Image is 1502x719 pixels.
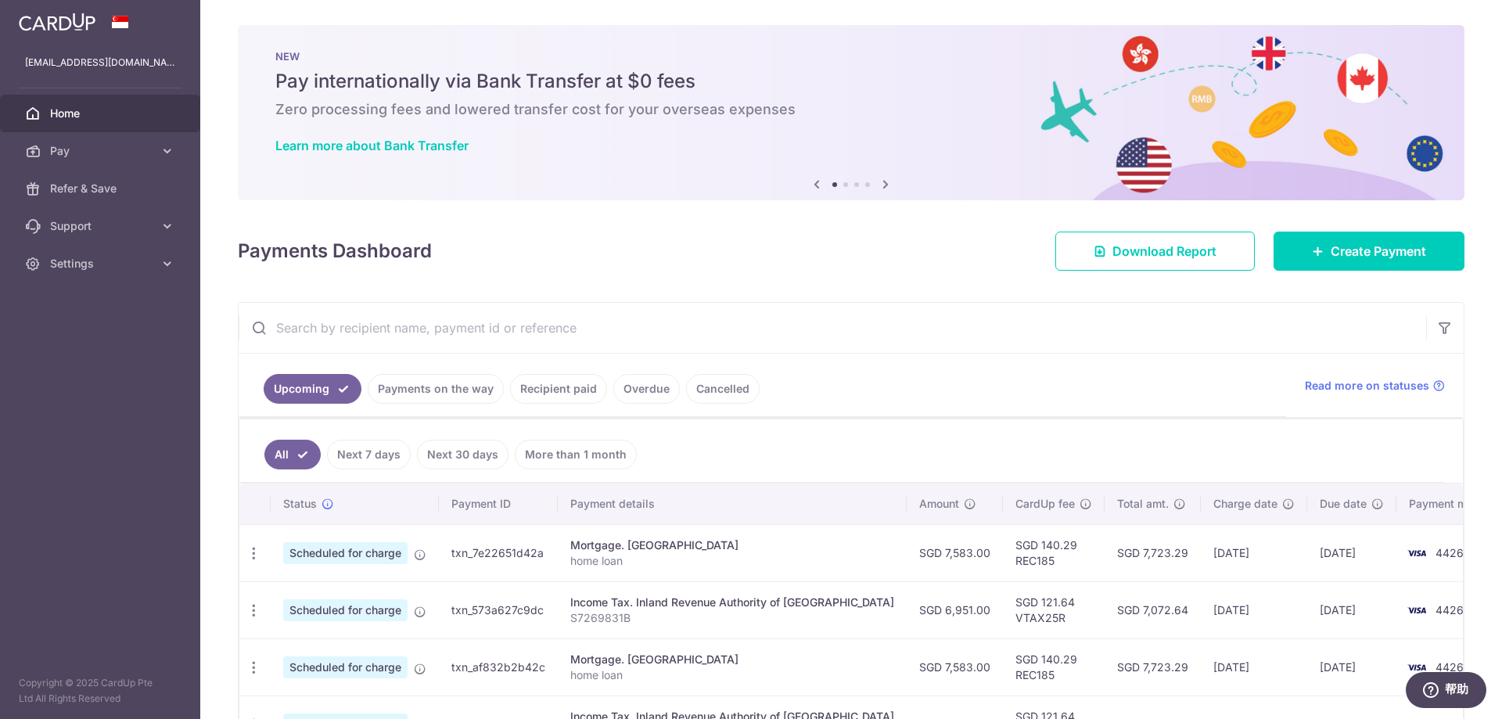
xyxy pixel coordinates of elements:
[1105,524,1201,581] td: SGD 7,723.29
[1307,581,1396,638] td: [DATE]
[1401,601,1432,620] img: Bank Card
[1117,496,1169,512] span: Total amt.
[368,374,504,404] a: Payments on the way
[1274,232,1464,271] a: Create Payment
[1436,660,1464,674] span: 4426
[570,595,894,610] div: Income Tax. Inland Revenue Authority of [GEOGRAPHIC_DATA]
[50,143,153,159] span: Pay
[558,484,907,524] th: Payment details
[907,524,1003,581] td: SGD 7,583.00
[50,106,153,121] span: Home
[25,55,175,70] p: [EMAIL_ADDRESS][DOMAIN_NAME]
[283,656,408,678] span: Scheduled for charge
[1401,658,1432,677] img: Bank Card
[275,100,1427,119] h6: Zero processing fees and lowered transfer cost for your overseas expenses
[1003,638,1105,696] td: SGD 140.29 REC185
[570,667,894,683] p: home loan
[1401,544,1432,563] img: Bank Card
[1105,581,1201,638] td: SGD 7,072.64
[327,440,411,469] a: Next 7 days
[264,374,361,404] a: Upcoming
[919,496,959,512] span: Amount
[1213,496,1277,512] span: Charge date
[613,374,680,404] a: Overdue
[439,581,558,638] td: txn_573a627c9dc
[283,599,408,621] span: Scheduled for charge
[1003,524,1105,581] td: SGD 140.29 REC185
[1201,581,1307,638] td: [DATE]
[1307,638,1396,696] td: [DATE]
[50,181,153,196] span: Refer & Save
[1405,672,1486,711] iframe: 打开一个小组件，您可以在其中找到更多信息
[439,638,558,696] td: txn_af832b2b42c
[239,303,1426,353] input: Search by recipient name, payment id or reference
[1331,242,1426,261] span: Create Payment
[283,496,317,512] span: Status
[264,440,321,469] a: All
[510,374,607,404] a: Recipient paid
[1015,496,1075,512] span: CardUp fee
[417,440,508,469] a: Next 30 days
[1105,638,1201,696] td: SGD 7,723.29
[1320,496,1367,512] span: Due date
[19,13,95,31] img: CardUp
[907,581,1003,638] td: SGD 6,951.00
[1307,524,1396,581] td: [DATE]
[686,374,760,404] a: Cancelled
[439,484,558,524] th: Payment ID
[1201,524,1307,581] td: [DATE]
[1003,581,1105,638] td: SGD 121.64 VTAX25R
[50,256,153,271] span: Settings
[570,652,894,667] div: Mortgage. [GEOGRAPHIC_DATA]
[439,524,558,581] td: txn_7e22651d42a
[50,218,153,234] span: Support
[1055,232,1255,271] a: Download Report
[275,138,469,153] a: Learn more about Bank Transfer
[1201,638,1307,696] td: [DATE]
[275,50,1427,63] p: NEW
[570,537,894,553] div: Mortgage. [GEOGRAPHIC_DATA]
[283,542,408,564] span: Scheduled for charge
[1305,378,1429,394] span: Read more on statuses
[1305,378,1445,394] a: Read more on statuses
[1436,603,1464,617] span: 4426
[275,69,1427,94] h5: Pay internationally via Bank Transfer at $0 fees
[515,440,637,469] a: More than 1 month
[570,610,894,626] p: S7269831B
[238,237,432,265] h4: Payments Dashboard
[238,25,1464,200] img: Bank transfer banner
[907,638,1003,696] td: SGD 7,583.00
[1112,242,1216,261] span: Download Report
[1436,546,1464,559] span: 4426
[570,553,894,569] p: home loan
